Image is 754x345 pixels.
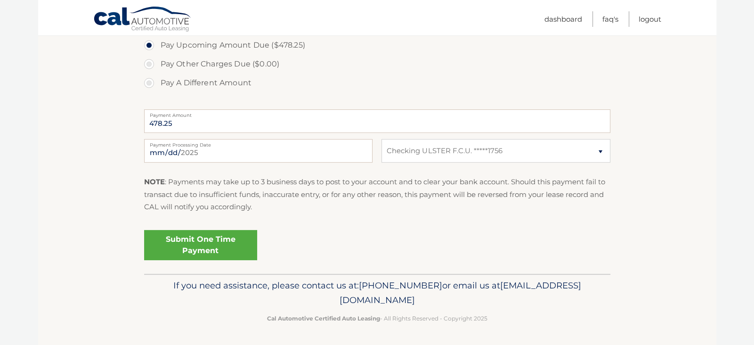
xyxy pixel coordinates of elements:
strong: Cal Automotive Certified Auto Leasing [267,315,380,322]
a: Dashboard [544,11,582,27]
a: Submit One Time Payment [144,230,257,260]
label: Pay Upcoming Amount Due ($478.25) [144,36,610,55]
a: Logout [639,11,661,27]
input: Payment Amount [144,109,610,133]
a: FAQ's [602,11,618,27]
label: Pay A Different Amount [144,74,610,92]
label: Payment Amount [144,109,610,117]
a: Cal Automotive [93,6,192,33]
p: If you need assistance, please contact us at: or email us at [150,278,604,308]
label: Pay Other Charges Due ($0.00) [144,55,610,74]
span: [PHONE_NUMBER] [359,280,442,291]
label: Payment Processing Date [144,139,373,147]
input: Payment Date [144,139,373,163]
p: - All Rights Reserved - Copyright 2025 [150,313,604,323]
p: : Payments may take up to 3 business days to post to your account and to clear your bank account.... [144,176,610,213]
strong: NOTE [144,177,165,186]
